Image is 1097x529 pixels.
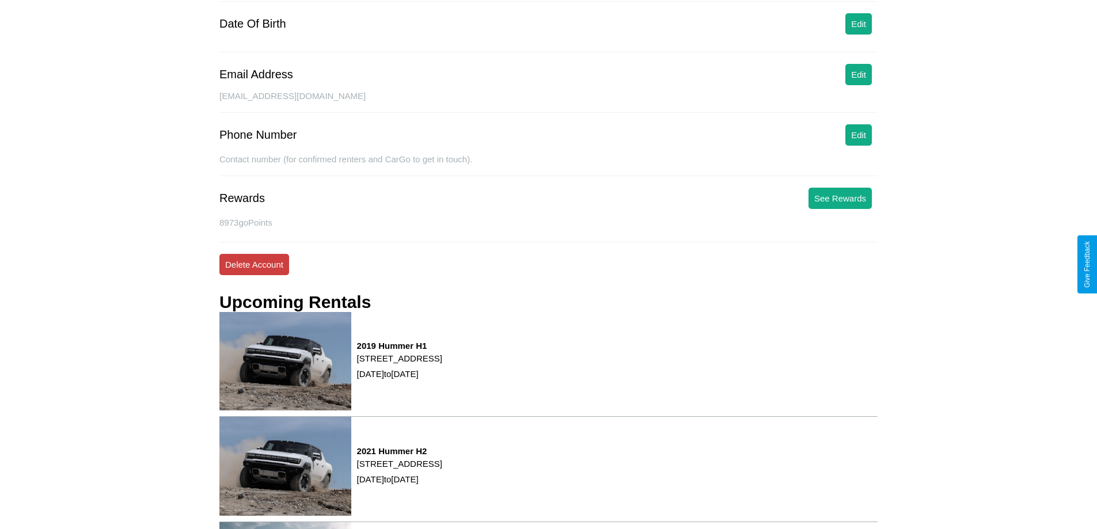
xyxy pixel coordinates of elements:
button: Edit [845,64,872,85]
div: Give Feedback [1083,241,1091,288]
p: [DATE] to [DATE] [357,471,442,487]
button: Edit [845,13,872,35]
div: Date Of Birth [219,17,286,31]
button: Delete Account [219,254,289,275]
button: See Rewards [808,188,872,209]
p: [STREET_ADDRESS] [357,456,442,471]
h3: 2019 Hummer H1 [357,341,442,351]
button: Edit [845,124,872,146]
p: 8973 goPoints [219,215,878,230]
div: Phone Number [219,128,297,142]
div: Rewards [219,192,265,205]
img: rental [219,417,351,515]
img: rental [219,312,351,410]
div: [EMAIL_ADDRESS][DOMAIN_NAME] [219,91,878,113]
p: [DATE] to [DATE] [357,366,442,382]
h3: Upcoming Rentals [219,292,371,312]
div: Email Address [219,68,293,81]
h3: 2021 Hummer H2 [357,446,442,456]
div: Contact number (for confirmed renters and CarGo to get in touch). [219,154,878,176]
p: [STREET_ADDRESS] [357,351,442,366]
